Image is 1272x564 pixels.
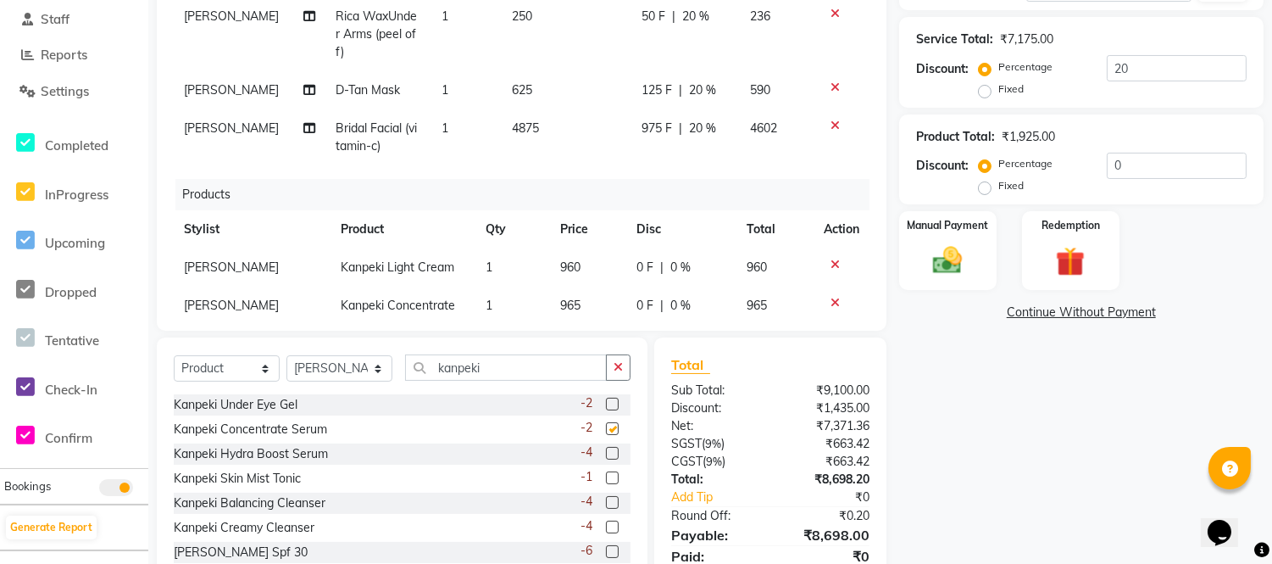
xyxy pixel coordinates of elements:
th: Product [330,210,475,248]
div: Sub Total: [658,382,770,399]
img: _gift.svg [1047,243,1094,280]
input: Search or Scan [405,355,607,381]
div: ₹9,100.00 [770,382,882,399]
span: Upcoming [45,235,105,251]
span: 625 [512,82,532,98]
span: | [660,297,664,315]
div: [PERSON_NAME] Spf 30 [174,544,308,561]
span: 1 [442,120,448,136]
div: Kanpeki Skin Mist Tonic [174,470,301,488]
span: 20 % [689,120,716,137]
span: InProgress [45,187,108,203]
div: ₹7,175.00 [1000,31,1053,48]
span: Check-In [45,382,97,398]
div: Service Total: [916,31,993,48]
a: Add Tip [658,489,789,506]
span: [PERSON_NAME] [184,120,279,136]
span: Kanpeki Light Cream [341,260,454,275]
span: CGST [671,454,703,469]
span: Reports [41,47,87,63]
th: Stylist [174,210,330,248]
div: Kanpeki Under Eye Gel [174,396,297,414]
span: 0 F [636,259,653,276]
span: [PERSON_NAME] [184,298,279,313]
span: Confirm [45,430,92,446]
a: Settings [4,82,144,102]
div: ₹0 [789,489,882,506]
th: Price [550,210,626,248]
span: -6 [580,542,592,560]
th: Total [736,210,813,248]
label: Percentage [998,59,1053,75]
div: ₹7,371.36 [770,417,882,435]
span: Dropped [45,284,97,300]
div: Round Off: [658,507,770,525]
div: Kanpeki Creamy Cleanser [174,519,314,537]
div: Kanpeki Hydra Boost Serum [174,445,328,463]
div: Discount: [916,60,969,78]
span: | [672,8,675,25]
div: Total: [658,471,770,489]
span: [PERSON_NAME] [184,82,279,98]
span: | [679,81,682,99]
span: | [679,120,682,137]
img: _cash.svg [924,243,971,277]
div: Kanpeki Balancing Cleanser [174,494,325,512]
span: 960 [747,260,767,275]
th: Disc [626,210,736,248]
th: Qty [475,210,550,248]
span: 4875 [512,120,539,136]
span: 1 [486,298,492,313]
span: Settings [41,83,89,99]
span: | [660,259,664,276]
th: Action [814,210,869,248]
span: 9% [706,455,722,468]
span: [PERSON_NAME] [184,8,279,24]
div: ₹8,698.20 [770,471,882,489]
span: 125 F [642,81,672,99]
span: 965 [560,298,580,313]
label: Percentage [998,156,1053,171]
span: D-Tan Mask [336,82,400,98]
div: Discount: [658,399,770,417]
span: Total [671,356,710,374]
span: 9% [705,437,721,450]
div: ₹663.42 [770,453,882,471]
div: ₹8,698.00 [770,525,882,545]
span: Staff [41,11,69,27]
span: 250 [512,8,532,24]
span: Bookings [4,479,51,493]
span: 236 [750,8,770,24]
div: ( ) [658,435,770,453]
span: 965 [747,298,767,313]
div: Discount: [916,157,969,175]
label: Fixed [998,178,1024,193]
span: [PERSON_NAME] [184,260,279,275]
span: -4 [580,517,592,535]
span: 4602 [750,120,777,136]
span: SGST [671,436,702,451]
a: Continue Without Payment [903,304,1260,321]
span: 0 % [670,297,691,315]
div: ₹663.42 [770,435,882,453]
span: 0 F [636,297,653,315]
span: 50 F [642,8,665,25]
button: Generate Report [6,516,97,539]
span: Completed [45,137,108,154]
span: 960 [560,260,580,275]
div: Net: [658,417,770,435]
span: -4 [580,493,592,511]
span: 1 [442,8,448,24]
span: 590 [750,82,770,98]
a: Reports [4,46,144,65]
span: 0 % [670,259,691,276]
iframe: chat widget [1201,496,1255,547]
div: Kanpeki Concentrate Serum [174,421,327,438]
span: -1 [580,468,592,486]
div: ( ) [658,453,770,471]
div: ₹1,925.00 [1002,128,1055,146]
div: Products [175,179,882,210]
span: 975 F [642,120,672,137]
label: Manual Payment [907,218,988,233]
span: Kanpeki Concentrate Serum [341,298,455,331]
